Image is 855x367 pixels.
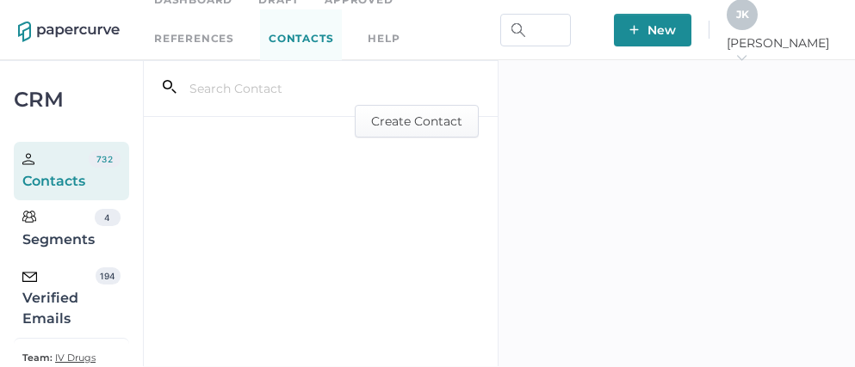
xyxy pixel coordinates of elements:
[22,272,37,282] img: email-icon-black.c777dcea.svg
[22,267,96,329] div: Verified Emails
[735,52,747,64] i: arrow_right
[22,209,95,250] div: Segments
[260,9,342,69] a: Contacts
[500,14,571,46] input: Search Workspace
[629,25,639,34] img: plus-white.e19ec114.svg
[14,92,129,107] div: CRM
[614,14,691,46] button: New
[154,29,234,48] a: References
[368,29,400,48] div: help
[177,72,398,105] input: Search Contact
[89,150,120,168] div: 732
[736,8,749,21] span: J K
[18,21,120,42] img: papercurve-logo-colour.7244d18c.svg
[371,106,462,137] span: Create Contact
[163,80,177,94] i: search_left
[629,14,676,46] span: New
[22,150,89,192] div: Contacts
[55,352,96,364] span: IV Drugs
[22,210,36,223] img: segments.b9481e3d.svg
[95,209,121,226] div: 4
[727,35,837,66] span: [PERSON_NAME]
[355,112,479,128] a: Create Contact
[355,105,479,138] button: Create Contact
[96,267,121,284] div: 194
[22,153,34,165] img: person.20a629c4.svg
[511,23,525,37] img: search.bf03fe8b.svg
